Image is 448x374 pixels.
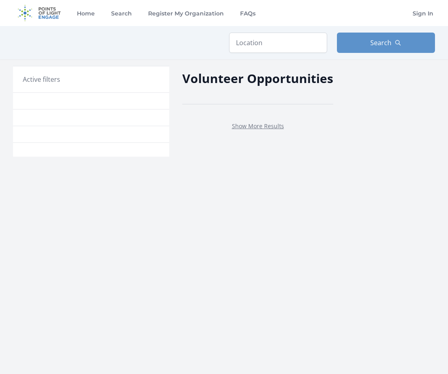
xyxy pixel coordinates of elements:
[232,122,284,130] a: Show More Results
[229,33,327,53] input: Location
[337,33,435,53] button: Search
[370,38,391,48] span: Search
[182,69,333,87] h2: Volunteer Opportunities
[23,74,60,84] h3: Active filters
